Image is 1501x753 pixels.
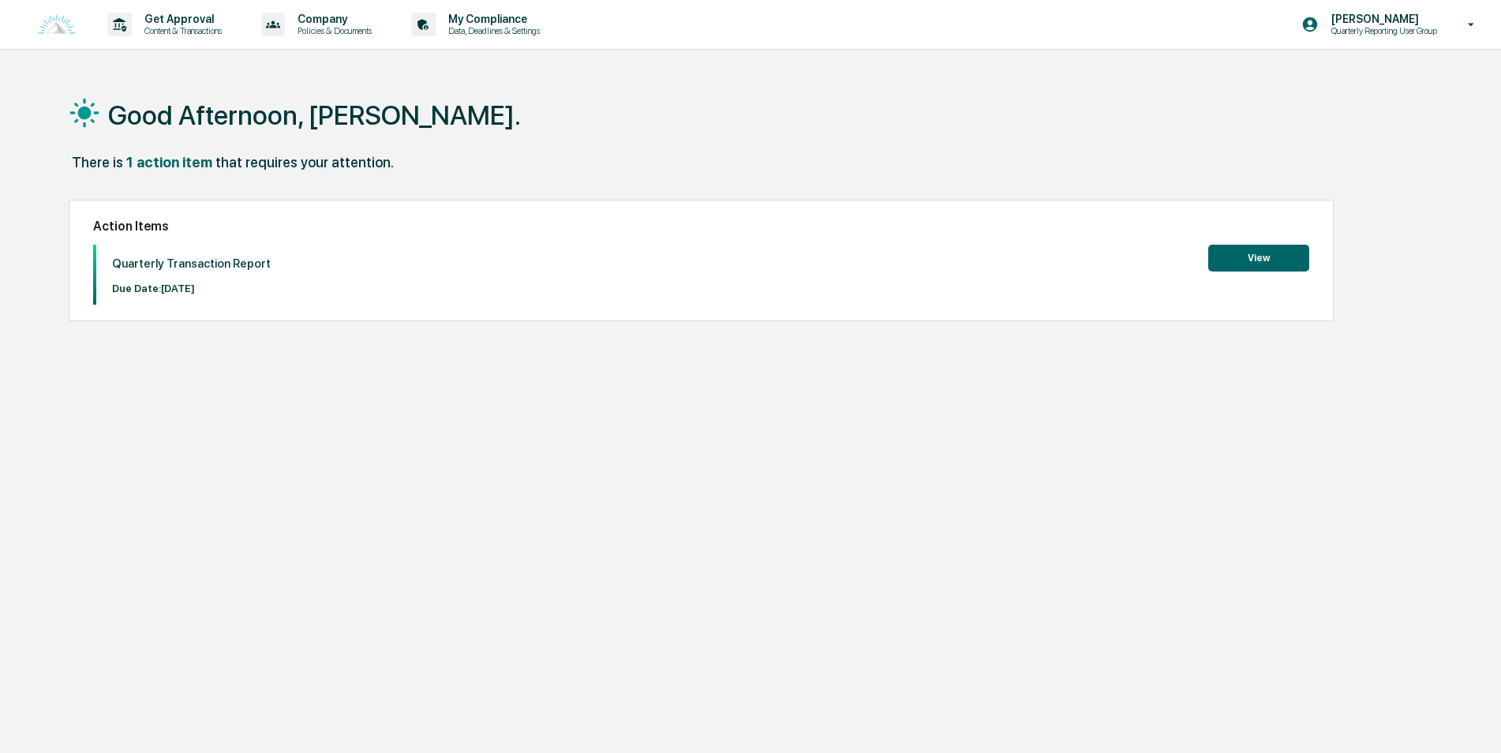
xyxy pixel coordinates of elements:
div: 1 action item [126,154,212,170]
img: logo [38,14,76,36]
div: that requires your attention. [215,154,394,170]
div: There is [72,154,123,170]
p: Content & Transactions [132,25,230,36]
h2: Action Items [93,219,1309,234]
button: View [1208,245,1309,272]
p: [PERSON_NAME] [1319,13,1445,25]
p: Quarterly Reporting User Group [1319,25,1445,36]
p: Data, Deadlines & Settings [436,25,548,36]
p: Get Approval [132,13,230,25]
a: View [1208,249,1309,264]
p: Quarterly Transaction Report [112,257,271,271]
p: Company [285,13,380,25]
p: Due Date: [DATE] [112,283,271,294]
h1: Good Afternoon, [PERSON_NAME]. [108,99,521,131]
p: Policies & Documents [285,25,380,36]
p: My Compliance [436,13,548,25]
